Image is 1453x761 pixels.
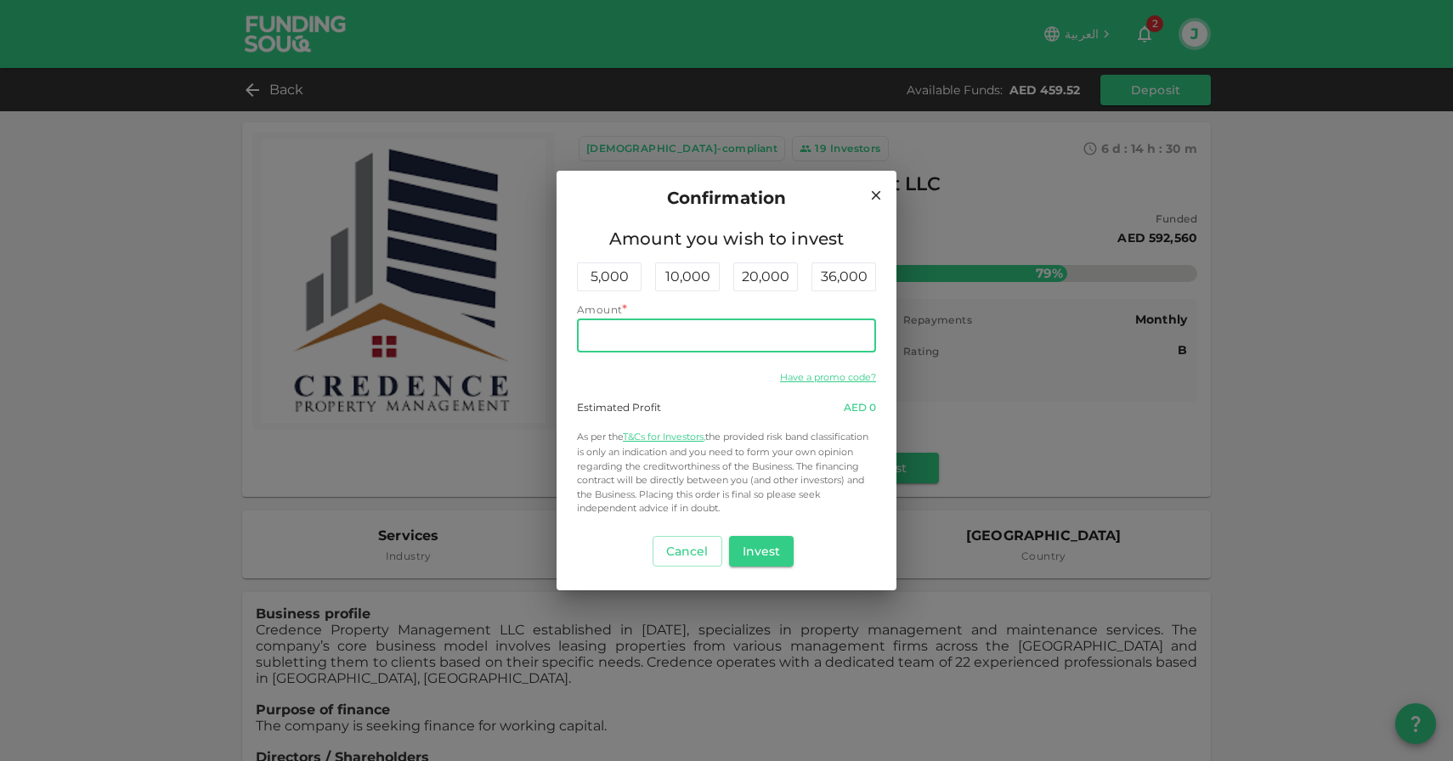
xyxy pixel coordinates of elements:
[577,318,876,352] input: amount
[577,262,642,291] div: 5,000
[844,401,867,414] span: AED
[577,431,623,443] span: As per the
[623,431,705,443] a: T&Cs for Investors,
[577,400,661,415] div: Estimated Profit
[655,262,720,291] div: 10,000
[577,225,876,252] span: Amount you wish to invest
[577,303,622,316] span: Amount
[577,429,876,516] p: the provided risk band classification is only an indication and you need to form your own opinion...
[667,184,787,211] span: Confirmation
[733,262,798,291] div: 20,000
[811,262,876,291] div: 36,000
[729,536,794,567] button: Invest
[653,536,722,567] button: Cancel
[844,400,876,415] div: 0
[780,371,876,383] a: Have a promo code?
